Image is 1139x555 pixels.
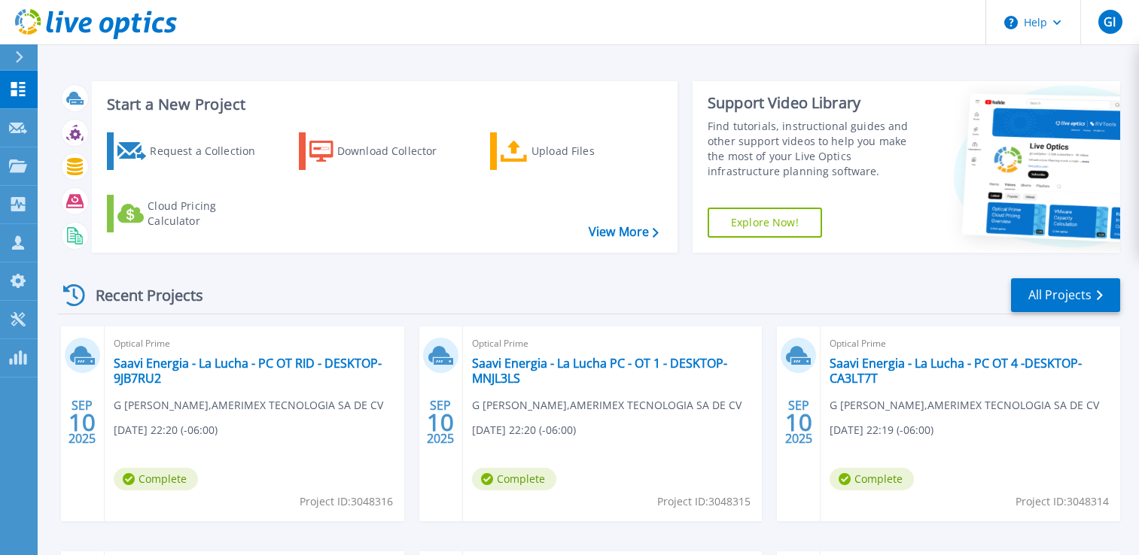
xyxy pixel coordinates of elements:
a: Saavi Energia - La Lucha PC - OT 1 - DESKTOP-MNJL3LS [472,356,754,386]
span: G [PERSON_NAME] , AMERIMEX TECNOLOGIA SA DE CV [830,397,1099,414]
div: SEP 2025 [784,395,813,450]
a: Request a Collection [107,132,275,170]
div: Support Video Library [708,93,922,113]
span: Complete [830,468,914,490]
a: Download Collector [299,132,467,170]
a: All Projects [1011,278,1120,312]
span: Complete [472,468,556,490]
div: Find tutorials, instructional guides and other support videos to help you make the most of your L... [708,119,922,179]
a: Upload Files [490,132,658,170]
a: Saavi Energia - La Lucha - PC OT 4 -DESKTOP-CA3LT7T [830,356,1111,386]
span: 10 [69,416,96,429]
span: Project ID: 3048316 [300,493,393,510]
div: Upload Files [531,136,652,166]
div: Cloud Pricing Calculator [148,199,268,229]
span: Optical Prime [114,335,395,352]
span: 10 [785,416,812,429]
div: Request a Collection [150,136,270,166]
span: [DATE] 22:20 (-06:00) [472,422,576,438]
span: 10 [427,416,454,429]
a: Explore Now! [708,208,822,238]
div: Recent Projects [58,277,224,314]
div: Download Collector [337,136,458,166]
span: [DATE] 22:20 (-06:00) [114,422,218,438]
a: Cloud Pricing Calculator [107,195,275,232]
span: Project ID: 3048314 [1016,493,1109,510]
h3: Start a New Project [107,96,658,113]
span: G [PERSON_NAME] , AMERIMEX TECNOLOGIA SA DE CV [114,397,383,414]
span: Optical Prime [472,335,754,352]
span: Complete [114,468,198,490]
a: View More [589,225,659,239]
span: GI [1104,16,1116,28]
div: SEP 2025 [68,395,96,450]
span: [DATE] 22:19 (-06:00) [830,422,933,438]
span: Optical Prime [830,335,1111,352]
a: Saavi Energia - La Lucha - PC OT RID - DESKTOP-9JB7RU2 [114,356,395,386]
span: G [PERSON_NAME] , AMERIMEX TECNOLOGIA SA DE CV [472,397,742,414]
span: Project ID: 3048315 [657,493,751,510]
div: SEP 2025 [426,395,455,450]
